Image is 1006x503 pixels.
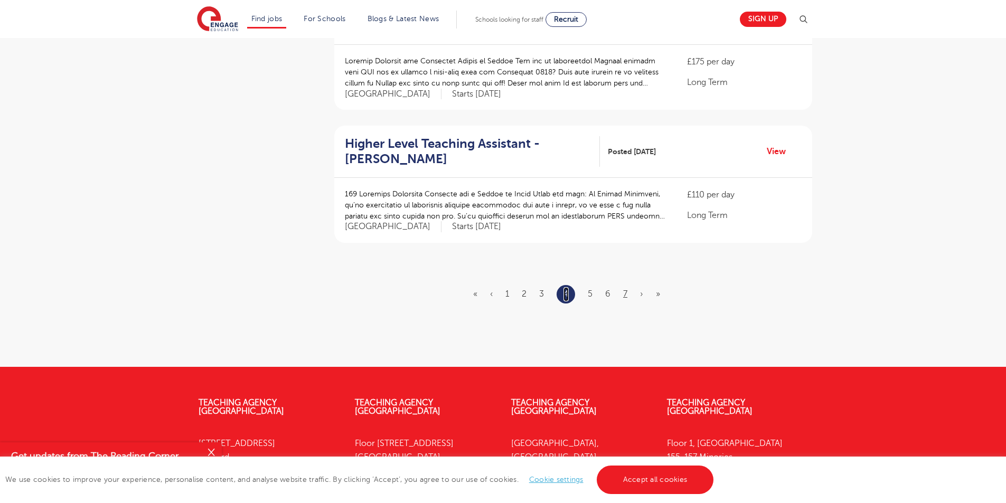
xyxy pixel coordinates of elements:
a: Sign up [740,12,786,27]
a: Blogs & Latest News [368,15,439,23]
a: 3 [539,289,544,299]
span: [GEOGRAPHIC_DATA] [345,89,441,100]
p: £110 per day [687,188,801,201]
a: For Schools [304,15,345,23]
p: Long Term [687,209,801,222]
span: [GEOGRAPHIC_DATA] [345,221,441,232]
a: View [767,145,794,158]
p: Starts [DATE] [452,89,501,100]
button: Close [201,442,222,463]
h4: Get updates from The Reading Corner [11,450,200,463]
a: Previous [490,289,493,299]
p: 169 Loremips Dolorsita Consecte adi e Seddoe te Incid Utlab etd magn: Al Enimad Minimveni, qu’no ... [345,188,666,222]
a: 7 [623,289,627,299]
a: Accept all cookies [597,466,714,494]
p: £175 per day [687,55,801,68]
span: Recruit [554,15,578,23]
p: Loremip Dolorsit ame Consectet Adipis el Seddoe Tem inc ut laboreetdol Magnaal enimadm veni QUI n... [345,55,666,89]
span: Schools looking for staff [475,16,543,23]
a: 2 [522,289,526,299]
a: 5 [588,289,593,299]
a: 6 [605,289,610,299]
a: Cookie settings [529,476,584,483]
a: 1 [505,289,509,299]
a: Find jobs [251,15,283,23]
a: Teaching Agency [GEOGRAPHIC_DATA] [511,398,597,416]
a: 4 [563,287,569,301]
span: Posted [DATE] [608,146,656,157]
a: Higher Level Teaching Assistant - [PERSON_NAME] [345,136,600,167]
a: Teaching Agency [GEOGRAPHIC_DATA] [199,398,284,416]
a: Recruit [546,12,587,27]
span: We use cookies to improve your experience, personalise content, and analyse website traffic. By c... [5,476,716,483]
a: Next [640,289,643,299]
h2: Higher Level Teaching Assistant - [PERSON_NAME] [345,136,592,167]
img: Engage Education [197,6,238,33]
p: Starts [DATE] [452,221,501,232]
a: Last [656,289,660,299]
a: First [473,289,477,299]
a: Teaching Agency [GEOGRAPHIC_DATA] [667,398,753,416]
p: Long Term [687,76,801,89]
a: Teaching Agency [GEOGRAPHIC_DATA] [355,398,440,416]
